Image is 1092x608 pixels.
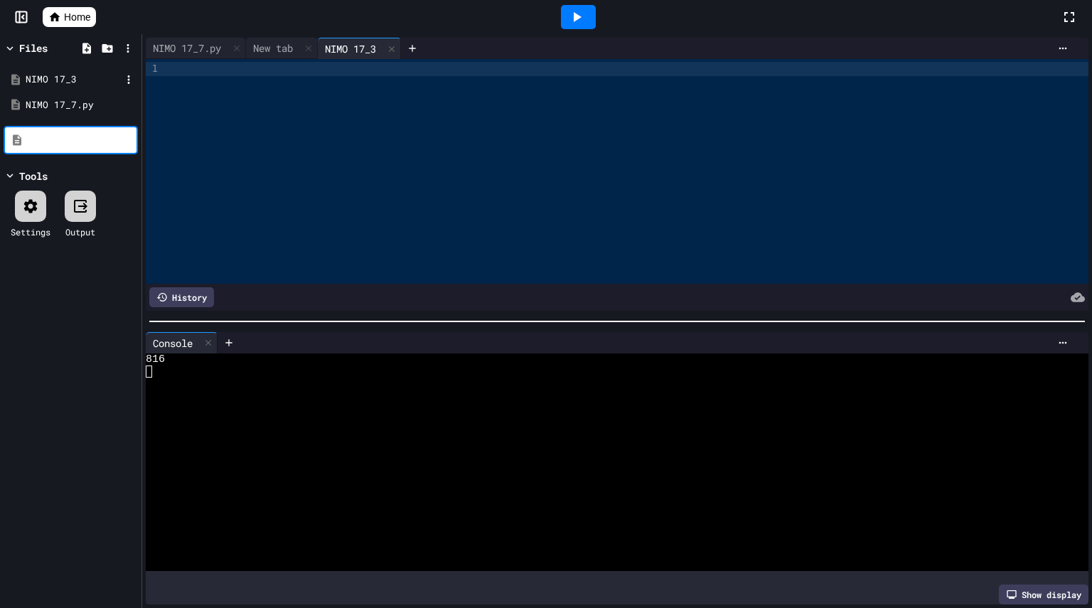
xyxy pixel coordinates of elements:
[11,225,50,238] div: Settings
[19,169,48,183] div: Tools
[318,41,383,56] div: NIMO 17_3
[146,38,246,59] div: NIMO 17_7.py
[146,336,200,351] div: Console
[246,38,318,59] div: New tab
[146,62,160,76] div: 1
[999,585,1088,604] div: Show display
[318,38,401,59] div: NIMO 17_3
[64,10,90,24] span: Home
[19,41,48,55] div: Files
[246,41,300,55] div: New tab
[146,41,228,55] div: NIMO 17_7.py
[26,98,136,112] div: NIMO 17_7.py
[26,73,121,87] div: NIMO 17_3
[149,287,214,307] div: History
[65,225,95,238] div: Output
[146,353,165,366] span: 816
[146,332,218,353] div: Console
[43,7,96,27] a: Home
